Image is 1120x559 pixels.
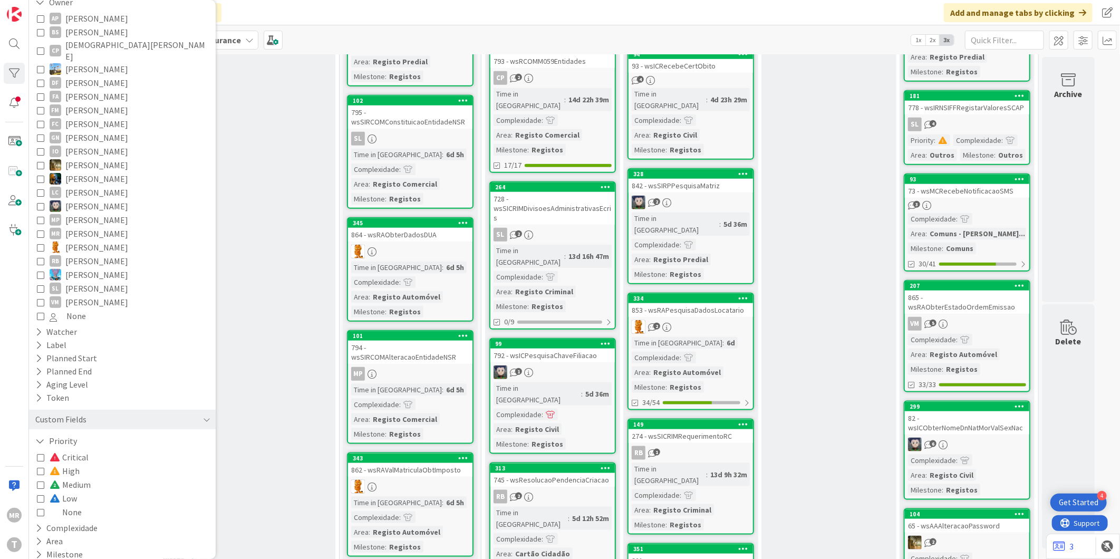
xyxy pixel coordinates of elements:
div: Registo Predial [927,51,987,63]
span: : [925,349,927,360]
div: LS [490,365,615,379]
div: Complexidade [494,409,542,420]
div: Milestone [632,144,665,156]
span: [PERSON_NAME] [65,199,128,213]
div: Area [908,51,925,63]
div: RB [50,255,61,267]
div: Milestone [632,381,665,393]
div: Area [494,423,511,435]
span: : [442,384,443,396]
span: [PERSON_NAME] [65,103,128,117]
button: RL [PERSON_NAME] [37,240,208,254]
button: JC [PERSON_NAME] [37,172,208,186]
span: : [399,163,401,175]
span: : [649,129,651,141]
span: : [369,56,370,68]
div: Outros [927,149,957,161]
div: 5d 36m [583,388,612,400]
div: FA [50,91,61,102]
div: 102 [348,96,472,105]
button: JC [PERSON_NAME] [37,158,208,172]
button: SL [PERSON_NAME] [37,282,208,295]
span: 4 [637,76,644,83]
div: Registos [667,268,704,280]
div: Time in [GEOGRAPHIC_DATA] [494,382,581,406]
div: 6d 5h [443,149,467,160]
div: Milestone [908,363,942,375]
span: [PERSON_NAME] [65,117,128,131]
a: 99792 - wsICPesquisaChaveFiliacaoLSTime in [GEOGRAPHIC_DATA]:5d 36mComplexidade:Area:Registo Civi... [489,338,616,454]
div: 73 - wsMCRecebeNotificacaoSMS [905,184,1029,198]
div: Time in [GEOGRAPHIC_DATA] [632,88,706,111]
div: 6d 5h [443,384,467,396]
div: MP [50,214,61,226]
div: 334853 - wsRAPesquisaDadosLocatario [629,294,753,317]
div: 345864 - wsRAObterDadosDUA [348,218,472,242]
span: : [442,149,443,160]
div: 299 [905,402,1029,411]
div: SL [494,228,507,242]
div: Time in [GEOGRAPHIC_DATA] [351,149,442,160]
div: 14d 22h 39m [566,94,612,105]
div: 6d 5h [443,262,467,273]
span: Support [22,2,48,14]
div: 101794 - wsSIRCOMAlteracaoEntidadeNSR [348,331,472,364]
span: [PERSON_NAME] [65,186,128,199]
div: Milestone [632,268,665,280]
div: 181 [910,92,1029,100]
span: [PERSON_NAME] [65,172,128,186]
div: 264 [495,184,615,191]
div: Complexidade [351,276,399,288]
div: SL [50,283,61,294]
span: : [385,428,387,440]
span: None [66,309,86,323]
div: 328842 - wsSIRPPesquisaMatriz [629,169,753,192]
span: 3 [913,201,920,208]
div: VM [50,296,61,308]
span: 2 [653,198,660,205]
button: GN [PERSON_NAME] [37,131,208,144]
div: Registo Predial [651,254,711,265]
span: : [665,381,667,393]
span: [PERSON_NAME] [65,90,128,103]
div: 793 - wsRCOMM059Entidades [490,54,615,68]
span: : [511,286,513,297]
button: DF [PERSON_NAME] [37,76,208,90]
button: FC [PERSON_NAME] [37,117,208,131]
div: Registo Automóvel [651,367,723,378]
div: Complexidade [632,114,680,126]
div: 99 [495,340,615,348]
img: RL [351,245,365,258]
div: 778 - wsIRNSIFFRegistarValoresSCAP [905,101,1029,114]
div: Registos [943,363,980,375]
div: 5d 36m [721,218,750,230]
div: Complexidade [632,352,680,363]
span: : [542,114,543,126]
span: : [722,337,724,349]
div: 149 [633,421,753,428]
div: 9373 - wsMCRecebeNotificacaoSMS [905,175,1029,198]
span: : [542,271,543,283]
span: [PERSON_NAME] [65,12,128,25]
div: Registos [529,301,566,312]
div: Registos [387,71,423,82]
div: Time in [GEOGRAPHIC_DATA] [494,245,564,268]
div: Complexidade [351,163,399,175]
img: JC [50,159,61,171]
div: Area [351,56,369,68]
div: 9493 - wsICRecebeCertObito [629,50,753,73]
span: : [511,423,513,435]
div: 101 [348,331,472,341]
span: : [665,268,667,280]
button: FA [PERSON_NAME] [37,90,208,103]
span: : [925,51,927,63]
span: : [581,388,583,400]
span: [PERSON_NAME] [65,282,128,295]
span: : [719,218,721,230]
img: LS [50,200,61,212]
input: Quick Filter... [965,31,1044,50]
div: 328 [629,169,753,179]
div: LC [50,187,61,198]
a: 29982 - wsICObterNomeDnNatMorValSexNacLSComplexidade:Area:Registo CivilMilestone:Registos [904,401,1030,500]
div: SL [348,132,472,146]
